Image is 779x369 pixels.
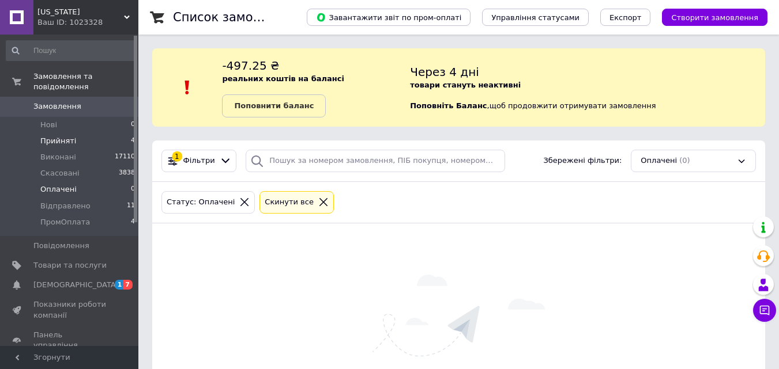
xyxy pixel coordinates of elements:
[131,136,135,146] span: 4
[40,168,80,178] span: Скасовані
[6,40,136,61] input: Пошук
[316,12,461,22] span: Завантажити звіт по пром-оплаті
[164,196,237,208] div: Статус: Оплачені
[410,101,487,110] b: Поповніть Баланс
[173,10,290,24] h1: Список замовлень
[183,155,215,166] span: Фільтри
[246,150,505,172] input: Пошук за номером замовлення, ПІБ покупця, номером телефону, Email, номером накладної
[33,101,81,112] span: Замовлення
[119,168,135,178] span: 3838
[410,81,521,89] b: товари стануть неактивні
[33,260,107,271] span: Товари та послуги
[600,9,651,26] button: Експорт
[131,217,135,227] span: 4
[609,13,642,22] span: Експорт
[131,184,135,195] span: 0
[131,120,135,130] span: 0
[491,13,579,22] span: Управління статусами
[37,7,124,17] span: MONTANA
[222,74,344,83] b: реальних коштів на балансі
[222,94,326,117] a: Поповнити баланс
[33,71,138,92] span: Замовлення та повідомлення
[123,280,133,290] span: 7
[222,59,279,73] span: -497.25 ₴
[234,101,314,110] b: Поповнити баланс
[33,280,119,290] span: [DEMOGRAPHIC_DATA]
[753,299,776,322] button: Чат з покупцем
[33,330,107,351] span: Панель управління
[40,152,76,162] span: Виконані
[410,58,765,117] div: , щоб продовжити отримувати замовлення
[679,156,690,165] span: (0)
[671,13,758,22] span: Створити замовлення
[115,280,124,290] span: 1
[115,152,135,162] span: 17110
[179,79,196,96] img: :exclamation:
[40,120,57,130] span: Нові
[40,217,90,227] span: ПромОплата
[40,201,91,211] span: Відправлено
[410,65,479,79] span: Через 4 дні
[33,299,107,320] span: Показники роботи компанії
[662,9,767,26] button: Створити замовлення
[482,9,589,26] button: Управління статусами
[641,155,677,166] span: Оплачені
[40,184,77,195] span: Оплачені
[650,13,767,21] a: Створити замовлення
[543,155,622,166] span: Збережені фільтри:
[37,17,138,28] div: Ваш ID: 1023328
[33,241,89,251] span: Повідомлення
[127,201,135,211] span: 11
[307,9,471,26] button: Завантажити звіт по пром-оплаті
[172,151,182,162] div: 1
[40,136,76,146] span: Прийняті
[262,196,316,208] div: Cкинути все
